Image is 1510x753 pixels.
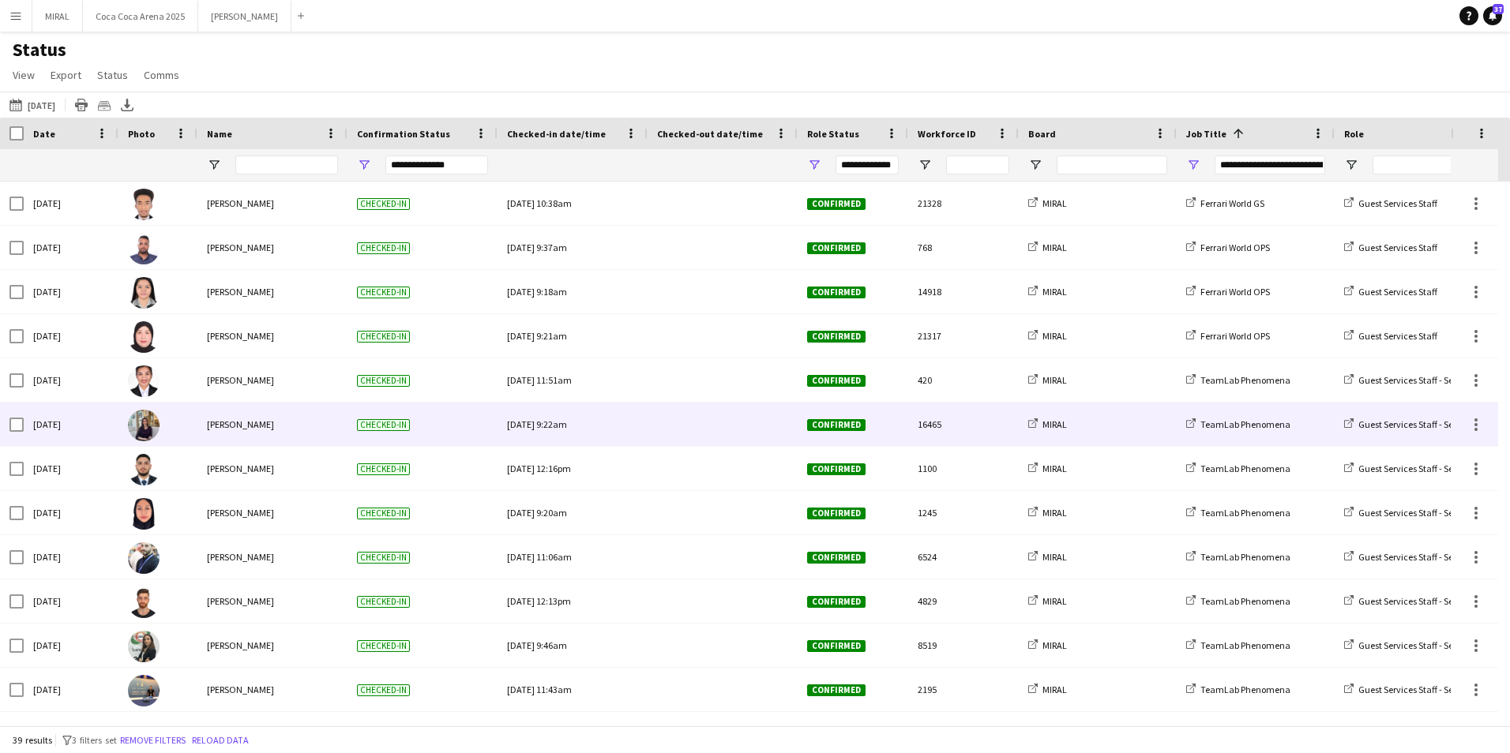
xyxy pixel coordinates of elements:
div: [DATE] [24,668,118,711]
a: TeamLab Phenomena [1186,684,1290,695]
a: View [6,65,41,85]
span: [PERSON_NAME] [207,374,274,386]
button: Open Filter Menu [1344,158,1358,172]
img: Abdullah Abbara [128,542,160,574]
span: Guest Services Staff - Senior [1358,595,1469,607]
span: Checked-in [357,684,410,696]
span: Confirmed [807,552,866,564]
div: [DATE] 9:18am [507,270,638,313]
span: Guest Services Staff - Senior [1358,551,1469,563]
span: MIRAL [1042,374,1067,386]
div: [DATE] [24,624,118,667]
img: Rahaf Hamed [128,498,160,530]
span: MIRAL [1042,507,1067,519]
button: Remove filters [117,732,189,749]
div: 14918 [908,270,1019,313]
div: [DATE] [24,358,118,402]
span: Guest Services Staff - Senior [1358,684,1469,695]
span: Confirmed [807,463,866,475]
a: Comms [137,65,186,85]
a: Guest Services Staff - Senior [1344,418,1469,430]
span: Ferrari World GS [1200,197,1264,209]
span: [PERSON_NAME] [207,197,274,209]
div: 6524 [908,535,1019,579]
a: TeamLab Phenomena [1186,418,1290,430]
div: [DATE] [24,403,118,446]
span: Comms [144,68,179,82]
span: MIRAL [1042,242,1067,253]
button: Open Filter Menu [1186,158,1200,172]
img: sultan saleh [128,454,160,485]
div: [DATE] [24,314,118,358]
div: 1245 [908,491,1019,534]
span: Confirmed [807,375,866,387]
input: Workforce ID Filter Input [946,155,1009,174]
span: Date [33,128,55,140]
span: Export [51,68,81,82]
span: Role [1344,128,1364,140]
div: 420 [908,358,1019,402]
span: Guest Services Staff [1358,286,1437,298]
div: [DATE] 11:51am [507,358,638,402]
div: [DATE] [24,535,118,579]
span: Board [1028,128,1056,140]
a: MIRAL [1028,330,1067,342]
input: Name Filter Input [235,155,338,174]
a: TeamLab Phenomena [1186,639,1290,651]
a: 37 [1483,6,1502,25]
a: MIRAL [1028,551,1067,563]
a: TeamLab Phenomena [1186,551,1290,563]
button: Open Filter Menu [207,158,221,172]
a: Guest Services Staff - Senior [1344,595,1469,607]
a: MIRAL [1028,595,1067,607]
button: Coca Coca Arena 2025 [83,1,198,32]
span: TeamLab Phenomena [1200,507,1290,519]
div: [DATE] 9:46am [507,624,638,667]
span: Ferrari World OPS [1200,330,1270,342]
button: Open Filter Menu [918,158,932,172]
button: [PERSON_NAME] [198,1,291,32]
app-action-btn: Export XLSX [118,96,137,114]
span: 3 filters set [72,734,117,746]
span: MIRAL [1042,286,1067,298]
span: Guest Services Staff - Senior [1358,507,1469,519]
a: Guest Services Staff [1344,197,1437,209]
span: Guest Services Staff - Senior [1358,418,1469,430]
span: TeamLab Phenomena [1200,463,1290,474]
a: Guest Services Staff - Senior [1344,507,1469,519]
div: [DATE] [24,579,118,623]
span: [PERSON_NAME] [207,595,274,607]
a: MIRAL [1028,374,1067,386]
a: Guest Services Staff - Senior [1344,684,1469,695]
span: [PERSON_NAME] [207,242,274,253]
a: Status [91,65,134,85]
a: Export [44,65,88,85]
app-action-btn: Print [72,96,91,114]
span: Confirmed [807,596,866,608]
div: [DATE] 10:38am [507,182,638,225]
div: 16465 [908,403,1019,446]
div: [DATE] 9:20am [507,491,638,534]
a: Ferrari World OPS [1186,286,1270,298]
span: Checked-in date/time [507,128,606,140]
span: Workforce ID [918,128,976,140]
span: TeamLab Phenomena [1200,684,1290,695]
div: [DATE] [24,447,118,490]
span: MIRAL [1042,418,1067,430]
span: [PERSON_NAME] [207,507,274,519]
span: [PERSON_NAME] [207,551,274,563]
a: MIRAL [1028,639,1067,651]
button: Open Filter Menu [1028,158,1042,172]
span: Name [207,128,232,140]
span: Checked-in [357,331,410,343]
span: MIRAL [1042,551,1067,563]
div: [DATE] 12:16pm [507,447,638,490]
img: Angelani Laroya [128,365,160,397]
span: Confirmed [807,198,866,210]
img: Marichie Panganiban [128,277,160,309]
span: Confirmed [807,684,866,696]
a: TeamLab Phenomena [1186,374,1290,386]
img: Khalid Aclan [128,675,160,706]
img: Sarah Sami [128,631,160,662]
a: TeamLab Phenomena [1186,463,1290,474]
